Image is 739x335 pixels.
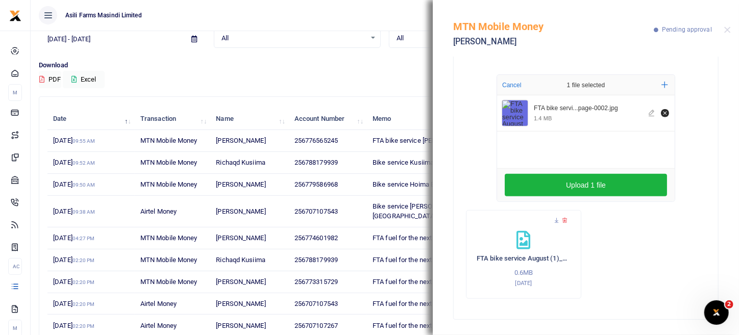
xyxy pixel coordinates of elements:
[53,181,95,188] span: [DATE]
[39,31,183,48] input: select period
[662,26,712,33] span: Pending approval
[140,234,198,242] span: MTN Mobile Money
[53,322,94,329] span: [DATE]
[63,71,105,88] button: Excel
[373,202,460,220] span: Bike service [PERSON_NAME][GEOGRAPHIC_DATA]
[216,278,265,286] span: [PERSON_NAME]
[72,209,95,215] small: 09:38 AM
[657,78,672,92] button: Add more files
[453,37,654,47] h5: [PERSON_NAME]
[140,256,198,264] span: MTN Mobile Money
[140,208,177,215] span: Airtel Money
[140,181,198,188] span: MTN Mobile Money
[477,268,571,278] p: 0.6MB
[216,208,265,215] span: [PERSON_NAME]
[39,71,61,88] button: PDF
[9,10,21,22] img: logo-small
[9,11,21,19] a: logo-small logo-large logo-large
[72,160,95,166] small: 09:52 AM
[216,137,265,144] span: [PERSON_NAME]
[397,33,541,43] span: All
[373,234,456,242] span: FTA fuel for the next 20 days
[53,300,94,307] span: [DATE]
[140,322,177,329] span: Airtel Money
[294,278,338,286] span: 256773315729
[294,181,338,188] span: 256779586968
[216,234,265,242] span: [PERSON_NAME]
[72,301,95,307] small: 02:20 PM
[53,256,94,264] span: [DATE]
[221,33,366,43] span: All
[47,108,135,130] th: Date: activate to sort column descending
[216,181,265,188] span: [PERSON_NAME]
[72,279,95,285] small: 02:20 PM
[294,300,338,307] span: 256707107543
[367,108,489,130] th: Memo: activate to sort column ascending
[725,300,733,308] span: 2
[39,60,731,71] p: Download
[53,278,94,286] span: [DATE]
[294,234,338,242] span: 256774601982
[72,236,95,241] small: 04:27 PM
[140,300,177,307] span: Airtel Money
[477,254,571,263] h6: FTA bike service August (1)_compressed_compressed_compressed_page-0001.jpg
[373,256,456,264] span: FTA fuel for the next 20 days
[704,300,729,325] iframe: Intercom live chat
[373,137,472,144] span: FTA bike service [PERSON_NAME]
[497,74,675,202] div: File Uploader
[210,108,289,130] th: Name: activate to sort column ascending
[8,84,22,101] li: M
[53,234,94,242] span: [DATE]
[61,11,146,20] span: Asili Farms Masindi Limited
[515,279,532,287] small: [DATE]
[72,138,95,144] small: 09:55 AM
[373,300,456,307] span: FTA fuel for the next 20 days
[534,105,643,113] div: FTA bike service August (1)_compressed_compressed_compressed_page-0002.jpg
[294,208,338,215] span: 256707107543
[72,257,95,263] small: 02:20 PM
[659,108,671,119] button: Remove file
[294,159,338,166] span: 256788179939
[216,322,265,329] span: [PERSON_NAME]
[453,20,654,33] h5: MTN Mobile Money
[8,258,22,275] li: Ac
[216,159,265,166] span: Richaqd Kusiima
[140,159,198,166] span: MTN Mobile Money
[294,256,338,264] span: 256788179939
[373,159,459,166] span: Bike service Kusiima Masindi
[140,137,198,144] span: MTN Mobile Money
[505,174,667,196] button: Upload 1 file
[502,100,528,126] img: FTA bike service August (1)_compressed_compressed_compressed_page-0002.jpg
[140,278,198,286] span: MTN Mobile Money
[216,256,265,264] span: Richaqd Kusiima
[289,108,367,130] th: Account Number: activate to sort column ascending
[373,278,456,286] span: FTA fuel for the next 20 days
[53,137,95,144] span: [DATE]
[724,27,731,33] button: Close
[466,210,581,299] div: FTA bike service August (1)_compressed_compressed_compressed_page-0001.jpg
[72,323,95,329] small: 02:20 PM
[135,108,210,130] th: Transaction: activate to sort column ascending
[72,182,95,188] small: 09:50 AM
[294,137,338,144] span: 256776565245
[499,79,524,92] button: Cancel
[216,300,265,307] span: [PERSON_NAME]
[373,181,451,188] span: Bike service Hoima Buliisa
[53,159,95,166] span: [DATE]
[543,75,629,95] div: 1 file selected
[53,208,95,215] span: [DATE]
[534,115,552,122] div: 1.4 MB
[373,322,456,329] span: FTA fuel for the next 20 days
[294,322,338,329] span: 256707107267
[647,108,658,119] button: Edit file FTA bike service August (1)_compressed_compressed_compressed_page-0002.jpg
